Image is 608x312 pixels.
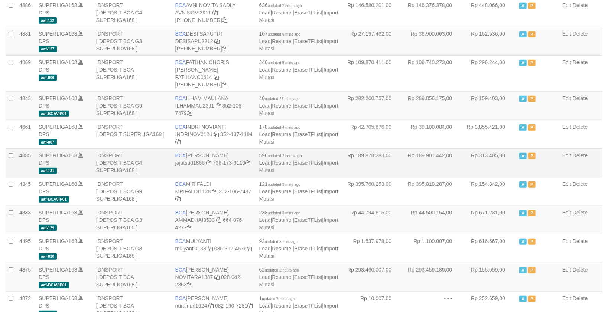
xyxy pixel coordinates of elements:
span: updated 2 hours ago [268,4,302,8]
a: EraseTFList [294,67,322,73]
a: Copy AMMADHAI3533 to clipboard [216,217,221,223]
td: IDNSPORT [ DEPOSIT BCA G3 SUPERLIGA168 ] [93,27,172,55]
a: Load [259,160,271,166]
a: Resume [272,103,291,109]
a: Copy 7361739110 to clipboard [245,160,250,166]
td: Rp 155.659,00 [463,263,516,291]
span: Paused [528,153,536,159]
td: DPS [36,120,93,148]
td: Rp 293.460.007,00 [342,263,403,291]
a: Load [259,274,271,280]
td: Rp 27.197.462,00 [342,27,403,55]
a: Delete [573,2,588,8]
span: updated 3 mins ago [268,183,300,187]
span: Paused [528,210,536,216]
td: Rp 154.842,00 [463,177,516,206]
a: mulyanti0133 [175,246,206,252]
span: aaf-BCAVIP01 [39,196,69,203]
td: 4495 [16,234,36,263]
span: Active [519,181,527,188]
a: Load [259,131,271,137]
span: Paused [528,296,536,302]
td: DPS [36,148,93,177]
a: Import Mutasi [259,274,338,288]
td: Rp 109.870.411,00 [342,55,403,91]
a: Delete [573,152,588,158]
a: Delete [573,210,588,216]
span: Active [519,296,527,302]
span: BCA [175,238,186,244]
a: Import Mutasi [259,188,338,202]
td: 4343 [16,91,36,120]
span: Active [519,210,527,216]
span: updated 8 mins ago [268,32,300,36]
span: updated 2 hours ago [268,154,302,158]
a: Copy 0280422363 to clipboard [187,282,192,288]
a: Edit [562,267,571,273]
a: EraseTFList [294,38,322,44]
td: IDNSPORT [ DEPOSIT BCA G4 SUPERLIGA168 ] [93,148,172,177]
a: Copy 3521067487 to clipboard [175,196,181,202]
span: 636 [259,2,302,8]
a: Load [259,246,271,252]
td: Rp 109.740.273,00 [403,55,463,91]
a: SUPERLIGA168 [39,152,77,158]
span: Paused [528,181,536,188]
a: Load [259,217,271,223]
span: 596 [259,152,302,158]
td: Rp 395.810.287,00 [403,177,463,206]
td: DPS [36,263,93,291]
a: Load [259,10,271,16]
td: 4661 [16,120,36,148]
a: SUPERLIGA168 [39,210,77,216]
span: updated 4 mins ago [268,125,300,129]
td: Rp 44.500.154,00 [403,206,463,234]
a: EraseTFList [294,103,322,109]
td: DPS [36,27,93,55]
td: Rp 3.855.421,00 [463,120,516,148]
span: Paused [528,96,536,102]
td: Rp 42.705.676,00 [342,120,403,148]
span: Paused [528,239,536,245]
span: aaf-132 [39,17,57,24]
td: 4869 [16,55,36,91]
a: Resume [272,217,291,223]
td: Rp 189.901.442,00 [403,148,463,177]
span: aaf-BCAVIP01 [39,111,69,117]
span: 340 [259,59,300,65]
a: ILHAMMAU2391 [175,103,214,109]
td: Rp 671.231,00 [463,206,516,234]
a: Import Mutasi [259,67,338,80]
a: Load [259,38,271,44]
span: | | | [259,267,338,288]
span: | | | [259,181,338,202]
a: Resume [272,274,291,280]
td: DPS [36,234,93,263]
a: Delete [573,95,588,101]
span: aaf-007 [39,139,57,145]
td: IDNSPORT [ DEPOSIT BCA G9 SUPERLIGA168 ] [93,177,172,206]
span: aaf-127 [39,46,57,52]
span: BCA [175,210,186,216]
td: MULYANTI 035-312-4576 [172,234,256,263]
td: Rp 162.536,00 [463,27,516,55]
a: Edit [562,210,571,216]
a: Delete [573,59,588,65]
a: Resume [272,160,291,166]
a: Copy FATIHANC0614 to clipboard [214,74,219,80]
span: | | | [259,210,338,230]
a: Import Mutasi [259,246,338,259]
a: Copy nurainun1624 to clipboard [208,303,214,309]
td: Rp 44.794.615,00 [342,206,403,234]
a: nurainun1624 [175,303,207,309]
td: Rp 395.760.253,00 [342,177,403,206]
a: Edit [562,95,571,101]
a: Delete [573,267,588,273]
a: SUPERLIGA168 [39,124,77,130]
a: AVNINOVI2911 [175,10,211,16]
a: EraseTFList [294,303,322,309]
a: Edit [562,59,571,65]
a: Delete [573,238,588,244]
a: SUPERLIGA168 [39,238,77,244]
a: Copy 3521067479 to clipboard [187,110,192,116]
